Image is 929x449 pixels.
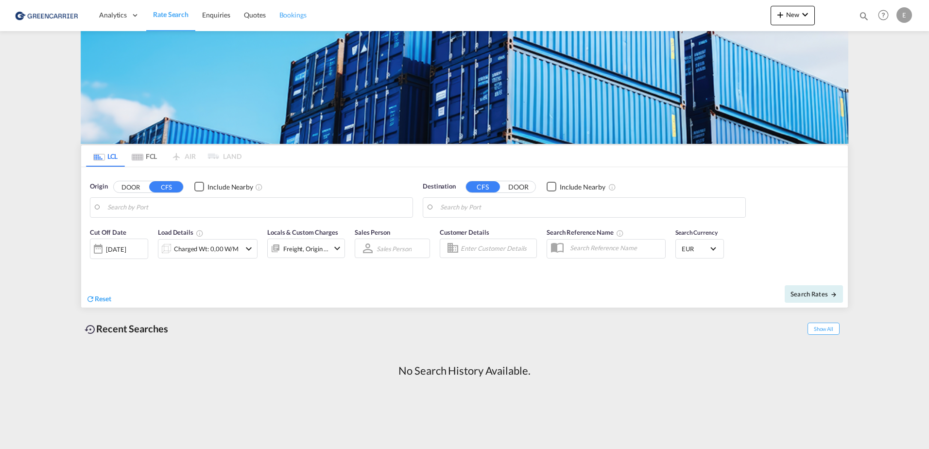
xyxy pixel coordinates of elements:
[90,239,148,259] div: [DATE]
[608,183,616,191] md-icon: Unchecked: Ignores neighbouring ports when fetching rates.Checked : Includes neighbouring ports w...
[681,242,719,256] md-select: Select Currency: € EUREuro
[202,11,230,19] span: Enquiries
[355,228,390,236] span: Sales Person
[440,228,489,236] span: Customer Details
[90,228,126,236] span: Cut Off Date
[461,241,533,256] input: Enter Customer Details
[153,10,189,18] span: Rate Search
[799,9,811,20] md-icon: icon-chevron-down
[81,167,848,308] div: Origin DOOR CFS Checkbox No InkUnchecked: Ignores neighbouring ports when fetching rates.Checked ...
[207,182,253,192] div: Include Nearby
[859,11,869,25] div: icon-magnify
[808,323,840,335] span: Show All
[196,229,204,237] md-icon: Chargeable Weight
[81,318,172,340] div: Recent Searches
[440,200,740,215] input: Search by Port
[243,243,255,255] md-icon: icon-chevron-down
[791,290,837,298] span: Search Rates
[859,11,869,21] md-icon: icon-magnify
[15,4,80,26] img: 1378a7308afe11ef83610d9e779c6b34.png
[682,244,709,253] span: EUR
[896,7,912,23] div: E
[86,145,241,167] md-pagination-wrapper: Use the left and right arrow keys to navigate between tabs
[158,239,258,259] div: Charged Wt: 0,00 W/Micon-chevron-down
[675,229,718,236] span: Search Currency
[875,7,896,24] div: Help
[547,228,624,236] span: Search Reference Name
[267,239,345,258] div: Freight Origin Destinationicon-chevron-down
[174,242,239,256] div: Charged Wt: 0,00 W/M
[830,291,837,298] md-icon: icon-arrow-right
[244,11,265,19] span: Quotes
[560,182,605,192] div: Include Nearby
[774,9,786,20] md-icon: icon-plus 400-fg
[774,11,811,18] span: New
[785,285,843,303] button: Search Ratesicon-arrow-right
[86,294,95,303] md-icon: icon-refresh
[398,363,530,379] div: No Search History Available.
[255,183,263,191] md-icon: Unchecked: Ignores neighbouring ports when fetching rates.Checked : Includes neighbouring ports w...
[99,10,127,20] span: Analytics
[267,228,338,236] span: Locals & Custom Charges
[547,182,605,192] md-checkbox: Checkbox No Ink
[376,242,413,256] md-select: Sales Person
[114,181,148,192] button: DOOR
[466,181,500,192] button: CFS
[616,229,624,237] md-icon: Your search will be saved by the below given name
[279,11,307,19] span: Bookings
[81,31,848,144] img: GreenCarrierFCL_LCL.png
[149,181,183,192] button: CFS
[194,182,253,192] md-checkbox: Checkbox No Ink
[771,6,815,25] button: icon-plus 400-fgNewicon-chevron-down
[107,200,408,215] input: Search by Port
[95,294,111,303] span: Reset
[90,258,97,271] md-datepicker: Select
[501,181,535,192] button: DOOR
[85,324,96,335] md-icon: icon-backup-restore
[90,182,107,191] span: Origin
[86,145,125,167] md-tab-item: LCL
[875,7,892,23] span: Help
[125,145,164,167] md-tab-item: FCL
[331,242,343,254] md-icon: icon-chevron-down
[283,242,329,256] div: Freight Origin Destination
[158,228,204,236] span: Load Details
[106,245,126,254] div: [DATE]
[86,294,111,305] div: icon-refreshReset
[565,241,665,255] input: Search Reference Name
[423,182,456,191] span: Destination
